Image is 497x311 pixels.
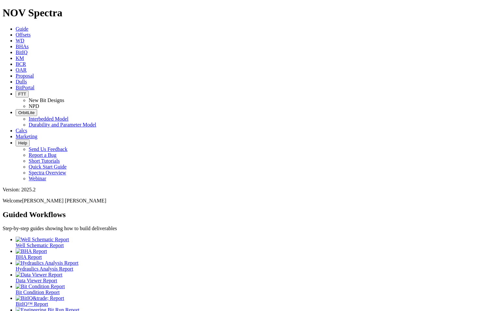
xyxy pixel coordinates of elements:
a: BitPortal [16,85,35,90]
a: Interbedded Model [29,116,68,122]
p: Welcome [3,198,494,204]
span: Hydraulics Analysis Report [16,266,73,272]
a: BHAs [16,44,29,49]
a: Bit Condition Report Bit Condition Report [16,284,494,295]
a: Durability and Parameter Model [29,122,96,127]
a: Dulls [16,79,27,84]
button: Help [16,140,30,146]
a: Guide [16,26,28,32]
a: Spectra Overview [29,170,66,175]
div: Version: 2025.2 [3,187,494,193]
a: BitIQ&trade; Report BitIQ™ Report [16,295,494,307]
a: Offsets [16,32,31,37]
img: Hydraulics Analysis Report [16,260,78,266]
img: Well Schematic Report [16,237,69,243]
span: OrbitLite [18,110,35,115]
span: BitIQ™ Report [16,301,48,307]
a: Data Viewer Report Data Viewer Report [16,272,494,283]
span: Data Viewer Report [16,278,57,283]
a: Report a Bug [29,152,56,158]
a: Proposal [16,73,34,79]
img: BHA Report [16,248,47,254]
a: BitIQ [16,50,27,55]
img: Bit Condition Report [16,284,65,289]
p: Step-by-step guides showing how to build deliverables [3,226,494,231]
a: Send Us Feedback [29,146,67,152]
a: Hydraulics Analysis Report Hydraulics Analysis Report [16,260,494,272]
span: BHA Report [16,254,42,260]
a: KM [16,55,24,61]
a: Webinar [29,176,46,181]
span: FTT [18,92,26,96]
a: WD [16,38,24,43]
a: BCR [16,61,26,67]
a: OAR [16,67,27,73]
h2: Guided Workflows [3,210,494,219]
button: OrbitLite [16,109,37,116]
span: Well Schematic Report [16,243,64,248]
span: Bit Condition Report [16,289,60,295]
button: FTT [16,91,29,97]
h1: NOV Spectra [3,7,494,19]
a: Calcs [16,128,27,133]
span: [PERSON_NAME] [PERSON_NAME] [22,198,106,203]
a: Short Tutorials [29,158,60,164]
img: Data Viewer Report [16,272,63,278]
a: BHA Report BHA Report [16,248,494,260]
a: Well Schematic Report Well Schematic Report [16,237,494,248]
a: Quick Start Guide [29,164,66,170]
span: Help [18,141,27,145]
a: Marketing [16,134,37,139]
a: New Bit Designs [29,97,64,103]
img: BitIQ&trade; Report [16,295,64,301]
a: NPD [29,103,39,109]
